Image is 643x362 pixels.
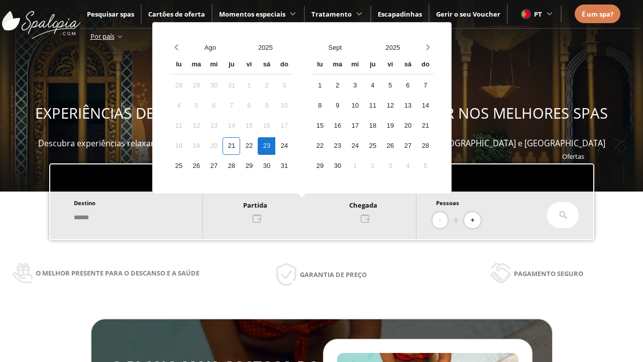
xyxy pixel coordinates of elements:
[2,1,80,39] img: ImgLogoSpalopia.BvClDcEz.svg
[562,152,584,161] span: Ofertas
[454,215,458,226] span: 0
[170,157,187,175] div: 25
[514,268,583,279] span: Pagamento seguro
[381,77,399,95] div: 5
[187,77,205,95] div: 29
[240,157,258,175] div: 29
[205,137,223,155] div: 20
[258,56,275,74] div: sá
[399,56,416,74] div: sá
[187,56,205,74] div: ma
[378,10,422,19] a: Escapadinhas
[275,97,293,115] div: 10
[416,137,434,155] div: 28
[258,97,275,115] div: 9
[170,77,293,175] div: Calendar days
[311,56,434,175] div: Calendar wrapper
[311,117,329,135] div: 15
[329,77,346,95] div: 2
[275,117,293,135] div: 17
[311,137,329,155] div: 22
[35,103,608,123] span: EXPERIÊNCIAS DE BEM-ESTAR PARA OFERECER E APROVEITAR NOS MELHORES SPAS
[36,267,199,279] span: O melhor presente para o descanso e a saúde
[74,199,95,207] span: Destino
[399,137,416,155] div: 27
[416,56,434,74] div: do
[399,97,416,115] div: 13
[416,97,434,115] div: 14
[399,77,416,95] div: 6
[258,157,275,175] div: 30
[170,77,187,95] div: 28
[364,97,381,115] div: 11
[38,138,605,149] span: Descubra experiências relaxantes, desfrute e ofereça momentos de bem-estar em mais de 400 spas em...
[311,97,329,115] div: 8
[170,117,187,135] div: 11
[399,157,416,175] div: 4
[240,117,258,135] div: 15
[223,117,240,135] div: 14
[87,10,134,19] a: Pesquisar spas
[170,137,187,155] div: 18
[182,39,238,56] button: Open months overlay
[240,77,258,95] div: 1
[187,97,205,115] div: 5
[240,137,258,155] div: 22
[416,77,434,95] div: 7
[416,117,434,135] div: 21
[170,56,187,74] div: lu
[329,137,346,155] div: 23
[346,157,364,175] div: 1
[240,56,258,74] div: vi
[148,10,205,19] a: Cartões de oferta
[258,137,275,155] div: 23
[187,117,205,135] div: 12
[223,97,240,115] div: 7
[329,97,346,115] div: 9
[399,117,416,135] div: 20
[329,56,346,74] div: ma
[205,97,223,115] div: 6
[238,39,293,56] button: Open years overlay
[311,77,329,95] div: 1
[275,56,293,74] div: do
[364,117,381,135] div: 18
[300,269,367,280] span: Garantia de preço
[329,117,346,135] div: 16
[436,10,500,19] span: Gerir o seu Voucher
[205,117,223,135] div: 13
[311,77,434,175] div: Calendar days
[275,137,293,155] div: 24
[187,137,205,155] div: 19
[329,157,346,175] div: 30
[364,157,381,175] div: 2
[306,39,364,56] button: Open months overlay
[364,77,381,95] div: 4
[381,97,399,115] div: 12
[381,56,399,74] div: vi
[381,117,399,135] div: 19
[433,212,448,229] button: -
[90,32,115,41] span: Por país
[170,39,182,56] button: Previous month
[311,157,329,175] div: 29
[346,56,364,74] div: mi
[582,10,613,19] span: É um spa?
[381,137,399,155] div: 26
[170,56,293,175] div: Calendar wrapper
[258,117,275,135] div: 16
[381,157,399,175] div: 3
[364,56,381,74] div: ju
[275,77,293,95] div: 3
[223,137,240,155] div: 21
[346,97,364,115] div: 10
[170,97,187,115] div: 4
[346,117,364,135] div: 17
[436,199,459,207] span: Pessoas
[416,157,434,175] div: 5
[205,56,223,74] div: mi
[582,9,613,20] a: É um spa?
